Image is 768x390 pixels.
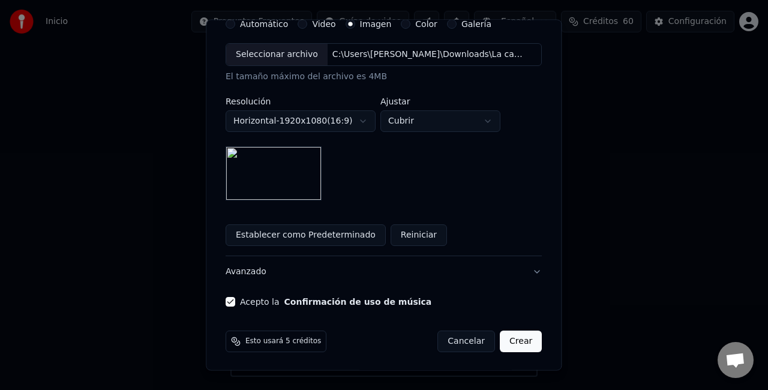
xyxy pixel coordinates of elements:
[438,331,496,352] button: Cancelar
[226,19,542,256] div: VideoPersonalizar video de karaoke: usar imagen, video o color
[226,256,542,287] button: Avanzado
[226,71,542,83] div: El tamaño máximo del archivo es 4MB
[284,298,432,306] button: Acepto la
[226,44,328,65] div: Seleccionar archivo
[226,224,386,246] button: Establecer como Predeterminado
[240,20,288,28] label: Automático
[391,224,447,246] button: Reiniciar
[313,20,336,28] label: Video
[360,20,392,28] label: Imagen
[416,20,438,28] label: Color
[245,337,321,346] span: Esto usará 5 créditos
[500,331,542,352] button: Crear
[240,298,431,306] label: Acepto la
[328,49,532,61] div: C:\Users\[PERSON_NAME]\Downloads\La cancion más hermosa (1).jpg
[226,97,376,106] label: Resolución
[461,20,491,28] label: Galería
[380,97,500,106] label: Ajustar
